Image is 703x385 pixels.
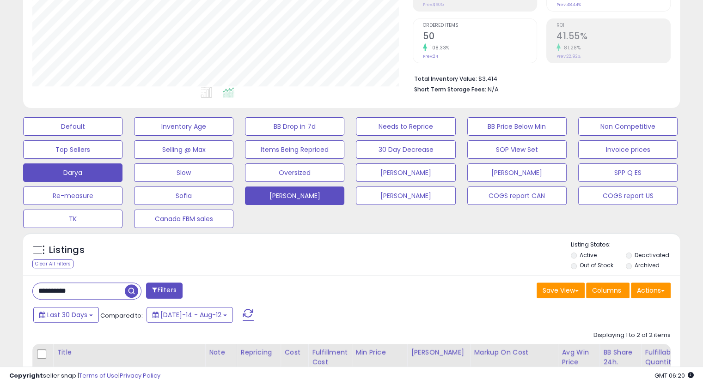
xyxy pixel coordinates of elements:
[9,372,160,380] div: seller snap | |
[356,140,455,159] button: 30 Day Decrease
[241,348,276,357] div: Repricing
[100,311,143,320] span: Compared to:
[147,307,233,323] button: [DATE]-14 - Aug-12
[423,31,537,43] h2: 50
[474,348,554,357] div: Markup on Cost
[603,348,637,367] div: BB Share 24h.
[467,117,567,136] button: BB Price Below Min
[23,163,122,182] button: Darya
[356,163,455,182] button: [PERSON_NAME]
[120,371,160,380] a: Privacy Policy
[49,244,85,257] h5: Listings
[414,85,486,93] b: Short Term Storage Fees:
[593,331,671,340] div: Displaying 1 to 2 of 2 items
[537,283,585,298] button: Save View
[427,44,450,51] small: 108.33%
[423,54,438,59] small: Prev: 24
[411,348,466,357] div: [PERSON_NAME]
[160,310,221,319] span: [DATE]-14 - Aug-12
[467,163,567,182] button: [PERSON_NAME]
[134,210,233,228] button: Canada FBM sales
[23,186,122,205] button: Re-measure
[556,23,670,28] span: ROI
[571,241,680,249] p: Listing States:
[9,371,43,380] strong: Copyright
[592,286,621,295] span: Columns
[355,348,403,357] div: Min Price
[356,117,455,136] button: Needs to Reprice
[209,348,233,357] div: Note
[146,283,182,299] button: Filters
[467,140,567,159] button: SOP View Set
[470,344,558,380] th: The percentage added to the cost of goods (COGS) that forms the calculator for Min & Max prices.
[423,2,444,7] small: Prev: $605
[134,117,233,136] button: Inventory Age
[134,163,233,182] button: Slow
[561,44,581,51] small: 81.28%
[32,259,73,268] div: Clear All Filters
[578,186,678,205] button: COGS report US
[57,348,201,357] div: Title
[578,163,678,182] button: SPP Q ES
[488,85,499,94] span: N/A
[578,140,678,159] button: Invoice prices
[423,23,537,28] span: Ordered Items
[134,186,233,205] button: Sofia
[245,117,344,136] button: BB Drop in 7d
[47,310,87,319] span: Last 30 Days
[556,2,581,7] small: Prev: 48.44%
[634,251,669,259] label: Deactivated
[284,348,304,357] div: Cost
[631,283,671,298] button: Actions
[23,117,122,136] button: Default
[556,54,581,59] small: Prev: 22.92%
[79,371,118,380] a: Terms of Use
[312,348,348,367] div: Fulfillment Cost
[556,31,670,43] h2: 41.55%
[23,140,122,159] button: Top Sellers
[414,75,477,83] b: Total Inventory Value:
[245,140,344,159] button: Items Being Repriced
[586,283,630,298] button: Columns
[467,186,567,205] button: COGS report CAN
[23,210,122,228] button: TK
[245,186,344,205] button: [PERSON_NAME]
[645,348,677,367] div: Fulfillable Quantity
[562,348,595,377] div: Avg Win Price 24h.
[580,261,613,269] label: Out of Stock
[580,251,597,259] label: Active
[356,186,455,205] button: [PERSON_NAME]
[134,140,233,159] button: Selling @ Max
[414,72,664,84] li: $3,414
[578,117,678,136] button: Non Competitive
[634,261,659,269] label: Archived
[654,371,694,380] span: 2025-09-12 06:20 GMT
[33,307,99,323] button: Last 30 Days
[245,163,344,182] button: Oversized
